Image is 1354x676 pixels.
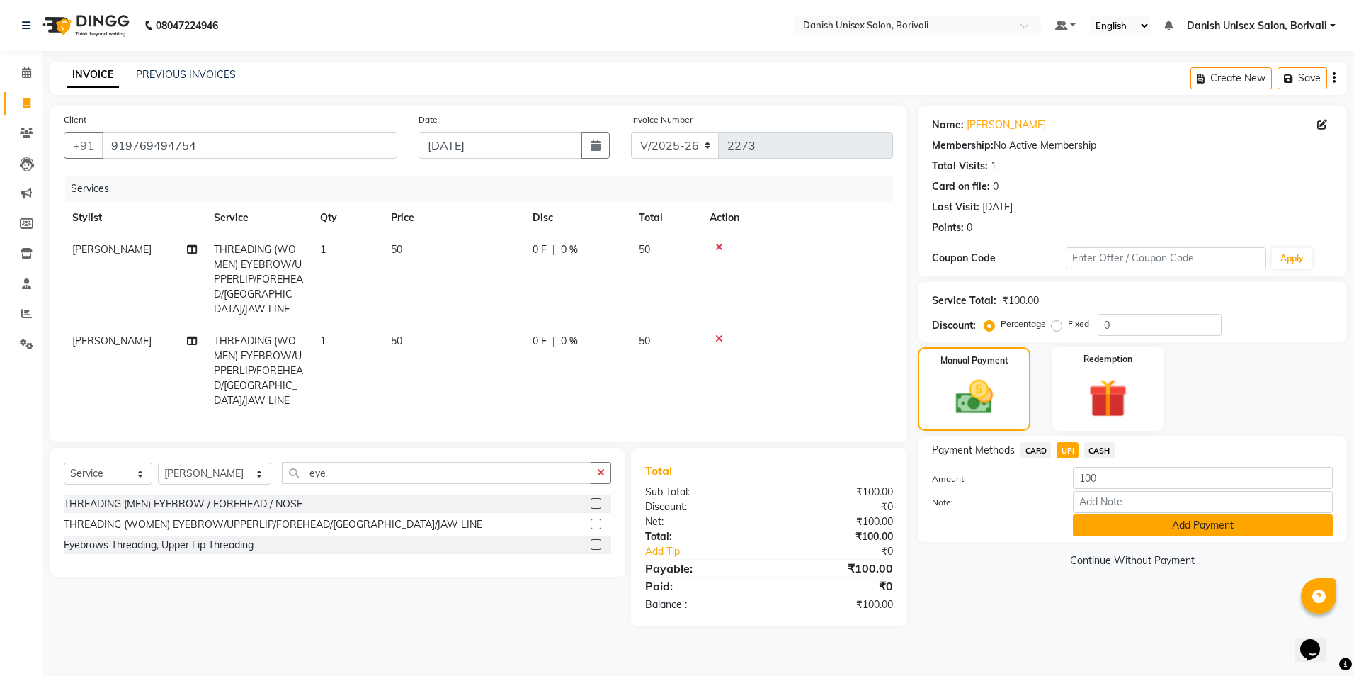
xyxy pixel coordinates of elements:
[561,242,578,257] span: 0 %
[921,496,1062,509] label: Note:
[792,544,904,559] div: ₹0
[533,334,547,349] span: 0 F
[1073,467,1333,489] input: Amount
[64,538,254,553] div: Eyebrows Threading, Upper Lip Threading
[1057,442,1079,458] span: UPI
[639,334,650,347] span: 50
[635,500,769,514] div: Discount:
[214,334,303,407] span: THREADING (WOMEN) EYEBROW/UPPERLIP/FOREHEAD/[GEOGRAPHIC_DATA]/JAW LINE
[1190,67,1272,89] button: Create New
[1295,619,1340,662] iframe: chat widget
[1020,442,1051,458] span: CARD
[932,293,996,308] div: Service Total:
[635,597,769,612] div: Balance :
[769,597,904,612] div: ₹100.00
[982,200,1013,215] div: [DATE]
[312,202,382,234] th: Qty
[769,578,904,595] div: ₹0
[921,553,1344,568] a: Continue Without Payment
[391,334,402,347] span: 50
[64,517,482,532] div: THREADING (WOMEN) EYEBROW/UPPERLIP/FOREHEAD/[GEOGRAPHIC_DATA]/JAW LINE
[1278,67,1327,89] button: Save
[419,113,438,126] label: Date
[72,334,152,347] span: [PERSON_NAME]
[932,220,964,235] div: Points:
[932,179,990,194] div: Card on file:
[932,200,979,215] div: Last Visit:
[561,334,578,349] span: 0 %
[1002,293,1039,308] div: ₹100.00
[1066,247,1266,269] input: Enter Offer / Coupon Code
[991,159,996,174] div: 1
[635,485,769,500] div: Sub Total:
[635,544,792,559] a: Add Tip
[932,118,964,133] div: Name:
[769,560,904,577] div: ₹100.00
[391,243,402,256] span: 50
[645,463,678,478] span: Total
[967,220,972,235] div: 0
[1084,442,1115,458] span: CASH
[635,529,769,544] div: Total:
[382,202,524,234] th: Price
[552,334,555,349] span: |
[1073,491,1333,513] input: Add Note
[1068,317,1089,330] label: Fixed
[552,242,555,257] span: |
[932,138,1333,153] div: No Active Membership
[136,68,236,81] a: PREVIOUS INVOICES
[932,251,1066,266] div: Coupon Code
[1272,248,1312,269] button: Apply
[67,62,119,88] a: INVOICE
[102,132,397,159] input: Search by Name/Mobile/Email/Code
[320,243,326,256] span: 1
[769,514,904,529] div: ₹100.00
[630,202,701,234] th: Total
[1083,353,1132,366] label: Redemption
[993,179,999,194] div: 0
[1076,374,1139,422] img: _gift.svg
[533,242,547,257] span: 0 F
[214,243,303,315] span: THREADING (WOMEN) EYEBROW/UPPERLIP/FOREHEAD/[GEOGRAPHIC_DATA]/JAW LINE
[921,473,1062,485] label: Amount:
[932,159,988,174] div: Total Visits:
[282,462,591,484] input: Search or Scan
[940,354,1008,367] label: Manual Payment
[635,514,769,529] div: Net:
[639,243,650,256] span: 50
[64,497,302,512] div: THREADING (MEN) EYEBROW / FOREHEAD / NOSE
[64,132,103,159] button: +91
[635,560,769,577] div: Payable:
[769,529,904,544] div: ₹100.00
[701,202,893,234] th: Action
[205,202,312,234] th: Service
[156,6,218,45] b: 08047224946
[320,334,326,347] span: 1
[932,318,976,333] div: Discount:
[524,202,630,234] th: Disc
[944,376,1005,419] img: _cash.svg
[1001,317,1046,330] label: Percentage
[932,443,1015,458] span: Payment Methods
[64,113,86,126] label: Client
[769,500,904,514] div: ₹0
[635,578,769,595] div: Paid:
[64,202,205,234] th: Stylist
[1073,514,1333,536] button: Add Payment
[65,176,904,202] div: Services
[631,113,693,126] label: Invoice Number
[967,118,1046,133] a: [PERSON_NAME]
[36,6,133,45] img: logo
[1187,18,1327,33] span: Danish Unisex Salon, Borivali
[932,138,994,153] div: Membership:
[72,243,152,256] span: [PERSON_NAME]
[769,485,904,500] div: ₹100.00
